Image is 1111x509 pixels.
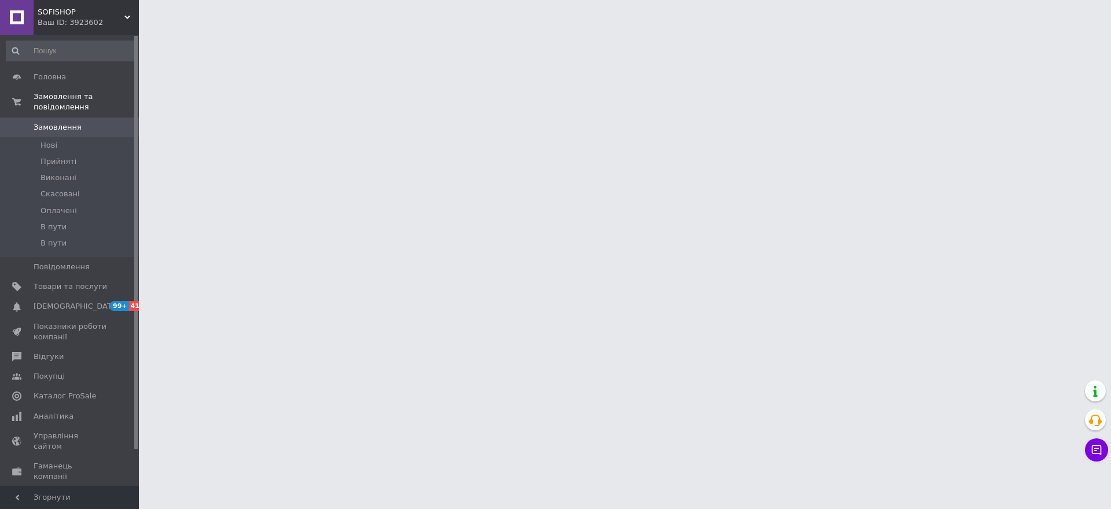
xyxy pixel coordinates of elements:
[34,91,139,112] span: Замовлення та повідомлення
[34,321,107,342] span: Показники роботи компанії
[38,17,139,28] div: Ваш ID: 3923602
[41,206,77,216] span: Оплачені
[38,7,124,17] span: SOFISHOP
[34,281,107,292] span: Товари та послуги
[41,173,76,183] span: Виконані
[34,371,65,382] span: Покупці
[41,238,67,248] span: В пути
[34,262,90,272] span: Повідомлення
[110,301,129,311] span: 99+
[129,301,142,311] span: 41
[34,461,107,482] span: Гаманець компанії
[41,222,67,232] span: В пути
[34,351,64,362] span: Відгуки
[41,156,76,167] span: Прийняті
[6,41,137,61] input: Пошук
[41,140,57,151] span: Нові
[41,189,80,199] span: Скасовані
[1085,438,1108,462] button: Чат з покупцем
[34,301,119,312] span: [DEMOGRAPHIC_DATA]
[34,411,73,422] span: Аналітика
[34,391,96,401] span: Каталог ProSale
[34,72,66,82] span: Головна
[34,431,107,452] span: Управління сайтом
[34,122,82,133] span: Замовлення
